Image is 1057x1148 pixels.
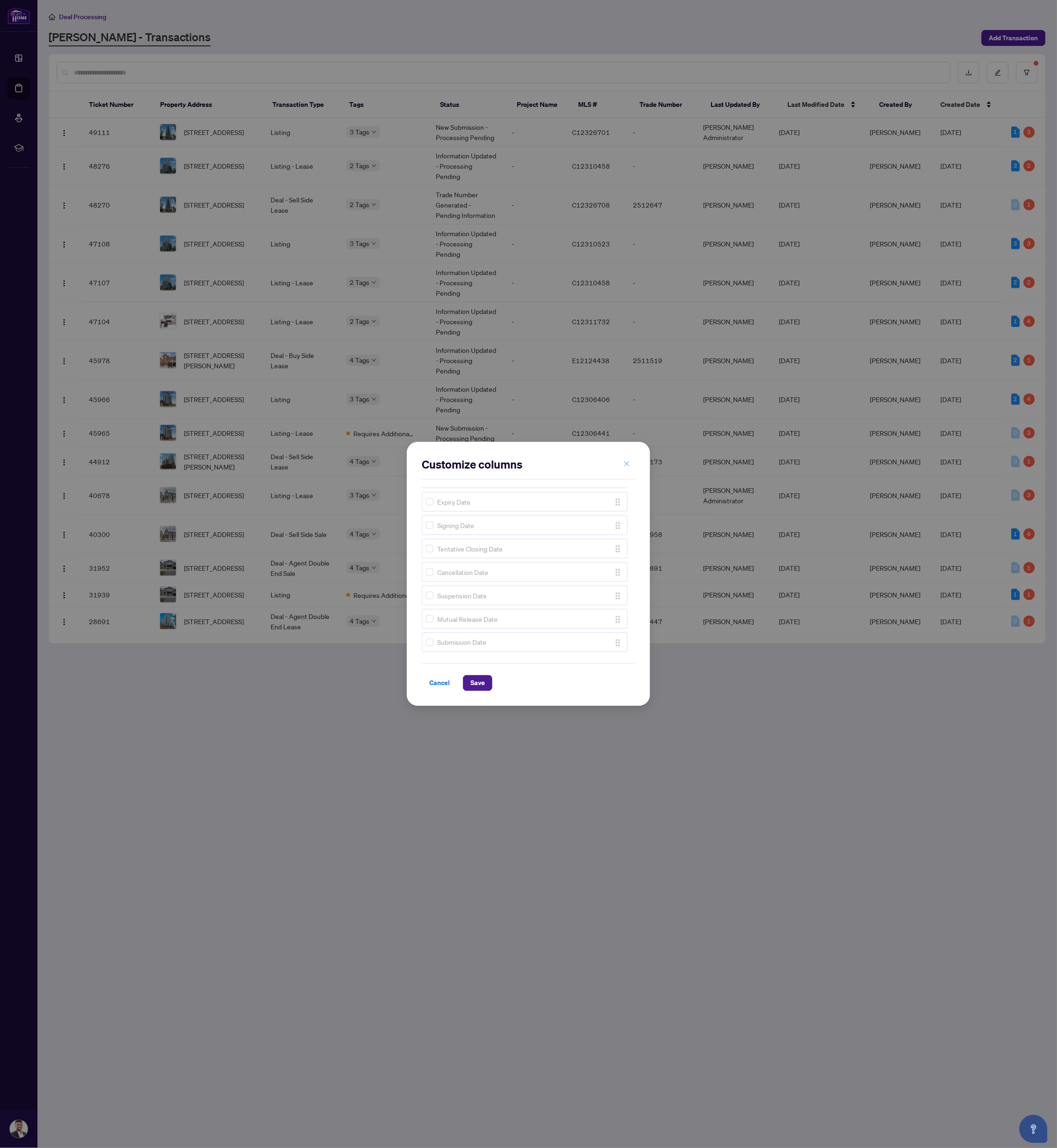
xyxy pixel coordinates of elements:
[437,520,474,530] span: Signing Date
[422,675,457,691] button: Cancel
[612,637,624,648] button: Drag Icon
[470,676,485,691] span: Save
[624,461,630,467] span: close
[437,497,470,507] span: Expiry Date
[437,614,498,624] span: Mutual Release Date
[437,637,486,648] span: Submission Date
[437,590,487,601] span: Suspension Date
[612,567,624,578] button: Drag Icon
[1020,1115,1048,1143] button: Open asap
[463,675,492,691] button: Save
[437,567,488,577] span: Cancellation Date
[612,520,624,531] button: Drag Icon
[612,613,624,625] button: Drag Icon
[612,543,624,554] button: Drag Icon
[429,676,450,691] span: Cancel
[437,544,503,554] span: Tentative Closing Date
[612,496,624,507] button: Drag Icon
[612,590,624,601] button: Drag Icon
[422,457,635,472] h2: Customize columns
